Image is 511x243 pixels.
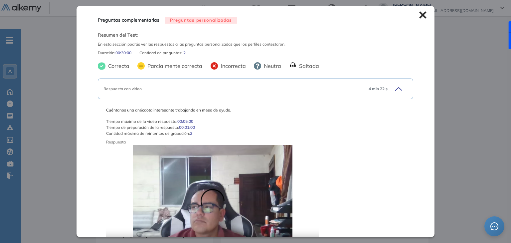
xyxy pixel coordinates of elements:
span: 00:01:00 [179,124,195,130]
span: Tiempo de preparación de la respuesta : [106,124,179,130]
span: Cantidad máxima de reintentos de grabación : [106,130,190,136]
span: Preguntas personalizadas [165,17,237,24]
span: 2 [183,50,186,56]
span: Incorrecta [218,62,246,70]
span: Parcialmente correcta [145,62,202,70]
div: Respuesta con video [103,86,363,92]
span: Cantidad de preguntas: [139,50,183,56]
span: Cuéntanos una anécdota interesante trabajando en mesa de ayuda. [106,107,405,113]
span: Resumen del Test: [98,32,413,39]
span: Neutra [261,62,281,70]
span: Respuesta [106,139,375,145]
span: Tiempo máximo de la video respuesta : [106,119,177,124]
span: 2 [190,130,192,136]
span: Saltada [296,62,319,70]
span: En esta sección podrás ver las respuestas a las preguntas personalizadas que los perfiles contest... [98,41,413,47]
span: message [490,222,498,230]
span: 00:30:00 [115,50,131,56]
span: Preguntas complementarias [98,17,159,24]
span: Duración : [98,50,115,56]
span: Correcta [105,62,129,70]
span: 4 min 22 s [369,86,388,92]
span: 00:05:00 [177,119,193,124]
